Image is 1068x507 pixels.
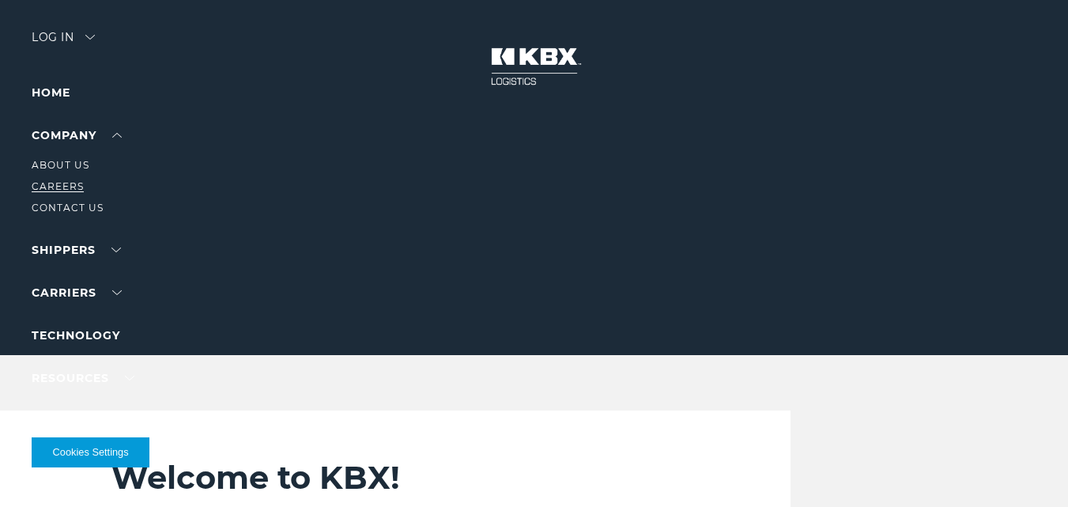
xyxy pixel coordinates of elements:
a: About Us [32,159,89,171]
div: Log in [32,32,95,55]
a: RESOURCES [32,371,134,385]
img: kbx logo [475,32,594,101]
a: Home [32,85,70,100]
h2: Welcome to KBX! [111,458,689,498]
a: Careers [32,180,84,192]
img: arrow [85,35,95,40]
a: Company [32,128,122,142]
a: Carriers [32,286,122,300]
a: Contact Us [32,202,104,214]
a: Technology [32,328,120,342]
button: Cookies Settings [32,437,149,467]
a: SHIPPERS [32,243,121,257]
